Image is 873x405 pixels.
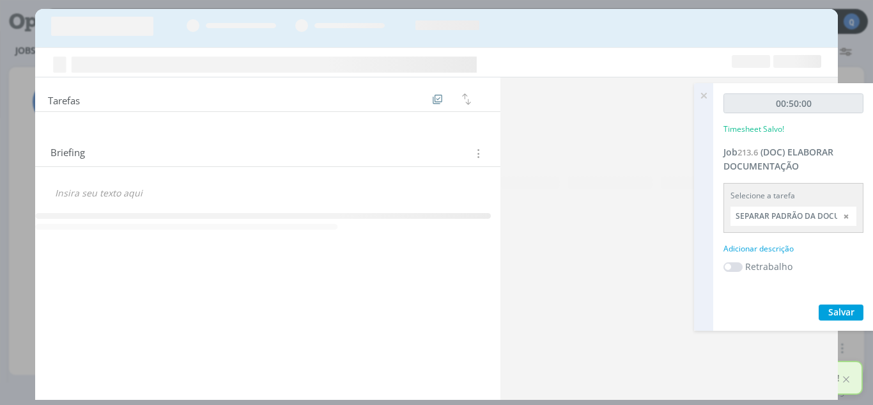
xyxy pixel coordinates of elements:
[730,190,856,202] div: Selecione a tarefa
[723,243,863,255] div: Adicionar descrição
[50,145,85,162] span: Briefing
[738,147,758,158] span: 213.6
[723,146,833,172] a: Job213.6(DOC) ELABORAR DOCUMENTAÇÃO
[745,260,792,273] label: Retrabalho
[462,93,471,105] img: arrow-down-up.svg
[723,146,833,172] span: (DOC) ELABORAR DOCUMENTAÇÃO
[35,9,838,400] div: dialog
[48,91,80,107] span: Tarefas
[819,305,863,321] button: Salvar
[723,123,784,135] p: Timesheet Salvo!
[828,306,854,318] span: Salvar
